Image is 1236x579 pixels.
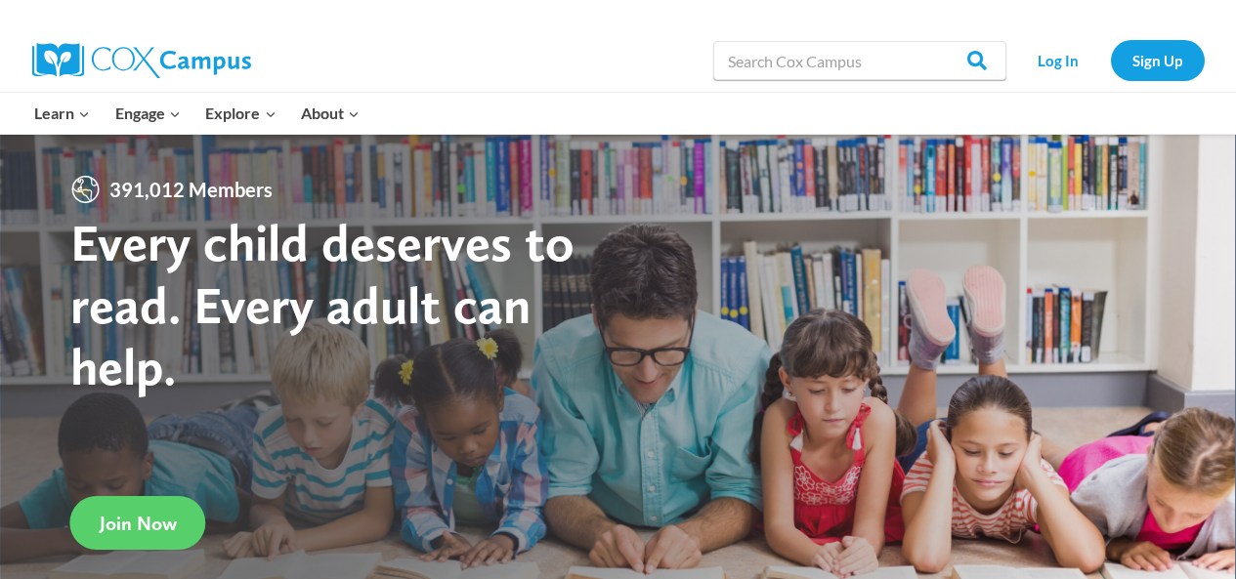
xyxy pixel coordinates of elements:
[100,512,177,535] span: Join Now
[1016,40,1101,80] a: Log In
[1111,40,1205,80] a: Sign Up
[115,101,181,126] span: Engage
[102,174,280,205] span: 391,012 Members
[22,93,372,134] nav: Primary Navigation
[70,211,575,397] strong: Every child deserves to read. Every adult can help.
[205,101,276,126] span: Explore
[32,43,251,78] img: Cox Campus
[1016,40,1205,80] nav: Secondary Navigation
[34,101,90,126] span: Learn
[301,101,360,126] span: About
[713,41,1006,80] input: Search Cox Campus
[70,496,206,550] a: Join Now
